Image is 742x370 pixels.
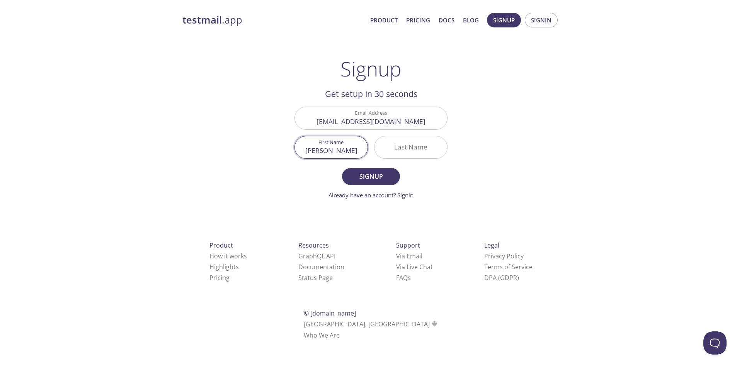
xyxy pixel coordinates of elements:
a: Via Live Chat [396,263,433,271]
span: Resources [298,241,329,249]
h2: Get setup in 30 seconds [294,87,448,100]
button: Signup [487,13,521,27]
span: s [408,273,411,282]
a: Who We Are [304,331,340,339]
a: GraphQL API [298,252,335,260]
span: Product [209,241,233,249]
a: Status Page [298,273,333,282]
a: FAQ [396,273,411,282]
span: Signin [531,15,551,25]
a: Via Email [396,252,422,260]
span: [GEOGRAPHIC_DATA], [GEOGRAPHIC_DATA] [304,320,439,328]
a: Already have an account? Signin [328,191,414,199]
span: Legal [484,241,499,249]
a: testmail.app [182,14,364,27]
iframe: Help Scout Beacon - Open [703,331,727,355]
a: Highlights [209,263,239,271]
strong: testmail [182,13,222,27]
a: Privacy Policy [484,252,524,260]
a: DPA (GDPR) [484,273,519,282]
span: © [DOMAIN_NAME] [304,309,356,317]
a: Terms of Service [484,263,533,271]
a: Docs [439,15,454,25]
span: Signup [351,171,391,182]
a: How it works [209,252,247,260]
button: Signup [342,168,400,185]
a: Product [370,15,398,25]
span: Support [396,241,420,249]
a: Pricing [209,273,230,282]
a: Pricing [406,15,430,25]
h1: Signup [340,57,402,80]
button: Signin [525,13,558,27]
span: Signup [493,15,515,25]
a: Documentation [298,263,344,271]
a: Blog [463,15,479,25]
